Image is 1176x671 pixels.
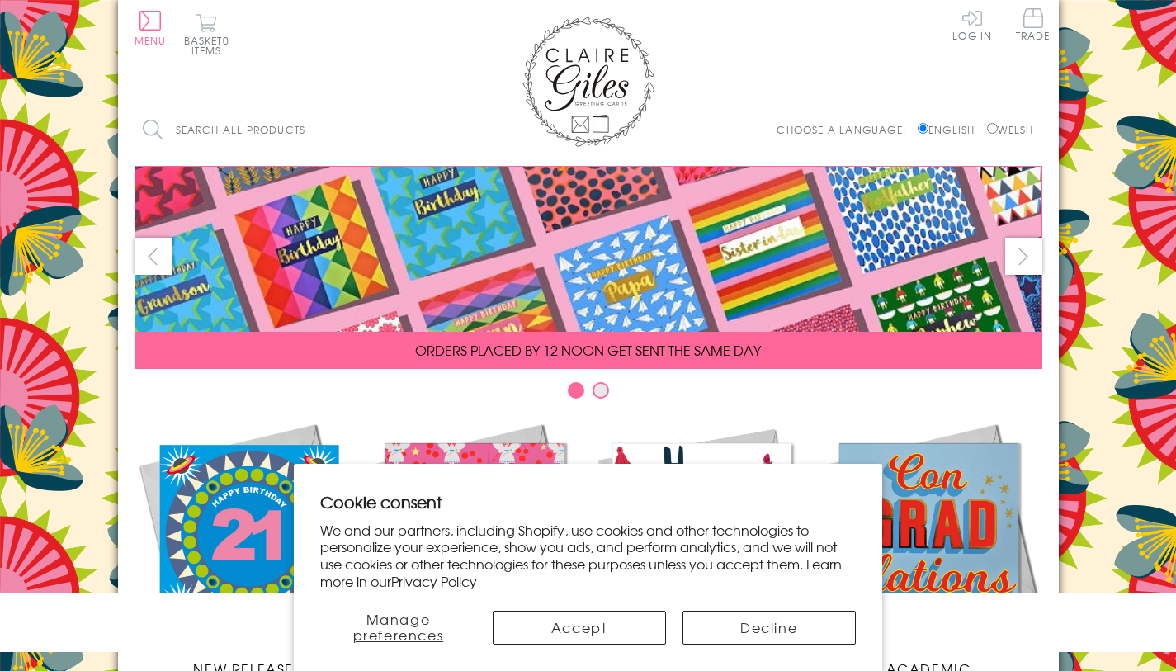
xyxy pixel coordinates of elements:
[987,123,998,134] input: Welsh
[353,609,444,645] span: Manage preferences
[777,122,914,137] p: Choose a language:
[682,611,856,645] button: Decline
[320,611,475,645] button: Manage preferences
[391,571,477,591] a: Privacy Policy
[320,490,856,513] h2: Cookie consent
[415,340,761,360] span: ORDERS PLACED BY 12 NOON GET SENT THE SAME DAY
[135,33,167,48] span: Menu
[191,33,229,58] span: 0 items
[568,382,584,399] button: Carousel Page 1 (Current Slide)
[593,382,609,399] button: Carousel Page 2
[987,122,1034,137] label: Welsh
[918,123,928,134] input: English
[407,111,423,149] input: Search
[918,122,983,137] label: English
[1005,238,1042,275] button: next
[1016,8,1051,40] span: Trade
[135,381,1042,407] div: Carousel Pagination
[1016,8,1051,44] a: Trade
[522,17,654,147] img: Claire Giles Greetings Cards
[135,11,167,45] button: Menu
[135,238,172,275] button: prev
[952,8,992,40] a: Log In
[184,13,229,55] button: Basket0 items
[135,111,423,149] input: Search all products
[493,611,666,645] button: Accept
[320,522,856,590] p: We and our partners, including Shopify, use cookies and other technologies to personalize your ex...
